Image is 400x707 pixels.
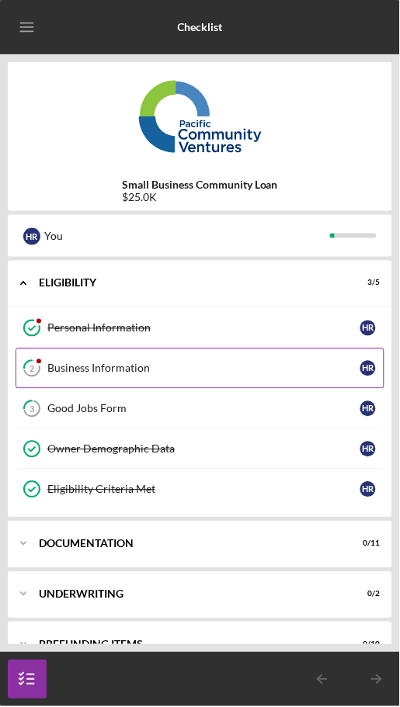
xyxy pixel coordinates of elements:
[16,429,384,470] a: Owner Demographic DataHR
[30,364,34,374] tspan: 2
[39,539,342,549] div: Documentation
[47,443,360,456] div: Owner Demographic Data
[122,178,278,191] b: Small Business Community Loan
[353,640,381,650] div: 0 / 10
[360,361,376,376] div: H R
[353,539,381,549] div: 0 / 11
[16,470,384,510] a: Eligibility Criteria MetHR
[47,322,360,334] div: Personal Information
[122,191,278,203] div: $25.0K
[353,279,381,288] div: 3 / 5
[47,403,360,415] div: Good Jobs Form
[16,308,384,348] a: Personal InformationHR
[23,228,40,245] div: H R
[44,223,330,249] div: You
[47,483,360,496] div: Eligibility Criteria Met
[353,590,381,599] div: 0 / 2
[360,442,376,457] div: H R
[178,21,223,33] b: Checklist
[39,640,342,650] div: Prefunding Items
[8,70,392,163] img: Product logo
[39,590,342,599] div: Underwriting
[16,389,384,429] a: 3Good Jobs FormHR
[360,482,376,497] div: H R
[360,321,376,336] div: H R
[30,404,34,414] tspan: 3
[360,401,376,417] div: H R
[47,362,360,375] div: Business Information
[16,348,384,389] a: 2Business InformationHR
[39,279,342,288] div: Eligibility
